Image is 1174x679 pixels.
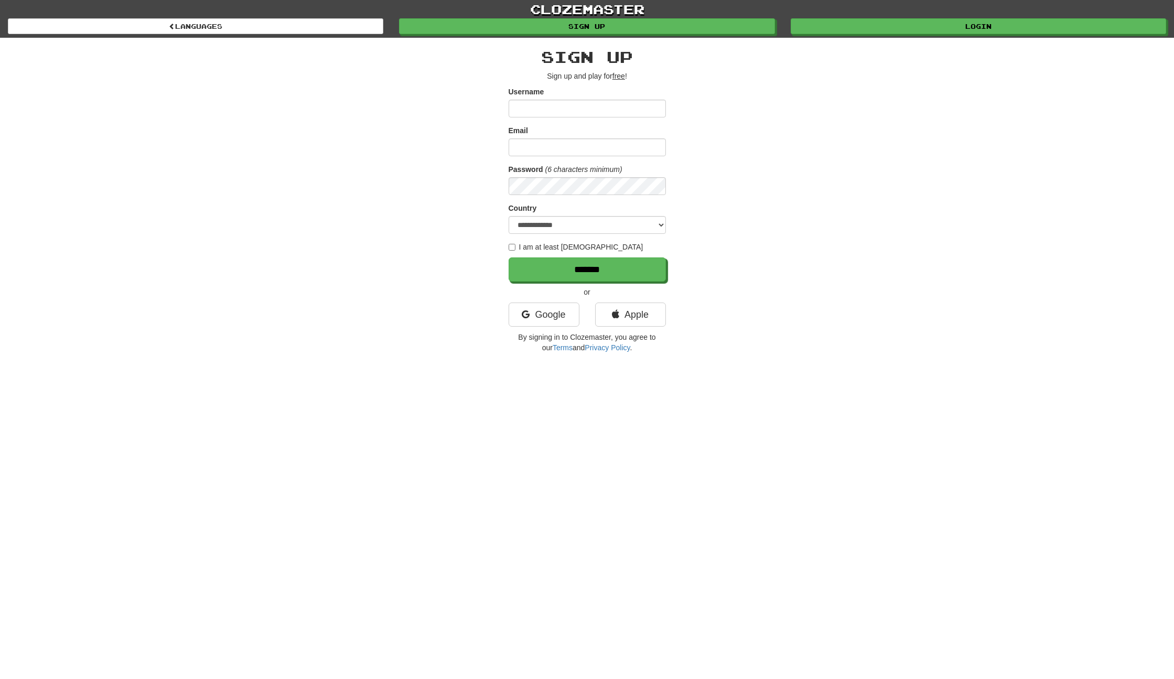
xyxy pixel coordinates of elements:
[509,287,666,297] p: or
[509,71,666,81] p: Sign up and play for !
[553,343,573,352] a: Terms
[509,48,666,66] h2: Sign up
[791,18,1166,34] a: Login
[509,244,515,251] input: I am at least [DEMOGRAPHIC_DATA]
[509,203,537,213] label: Country
[509,303,579,327] a: Google
[612,72,625,80] u: free
[509,164,543,175] label: Password
[545,165,622,174] em: (6 characters minimum)
[509,332,666,353] p: By signing in to Clozemaster, you agree to our and .
[509,242,643,252] label: I am at least [DEMOGRAPHIC_DATA]
[399,18,774,34] a: Sign up
[509,87,544,97] label: Username
[509,125,528,136] label: Email
[585,343,630,352] a: Privacy Policy
[595,303,666,327] a: Apple
[8,18,383,34] a: Languages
